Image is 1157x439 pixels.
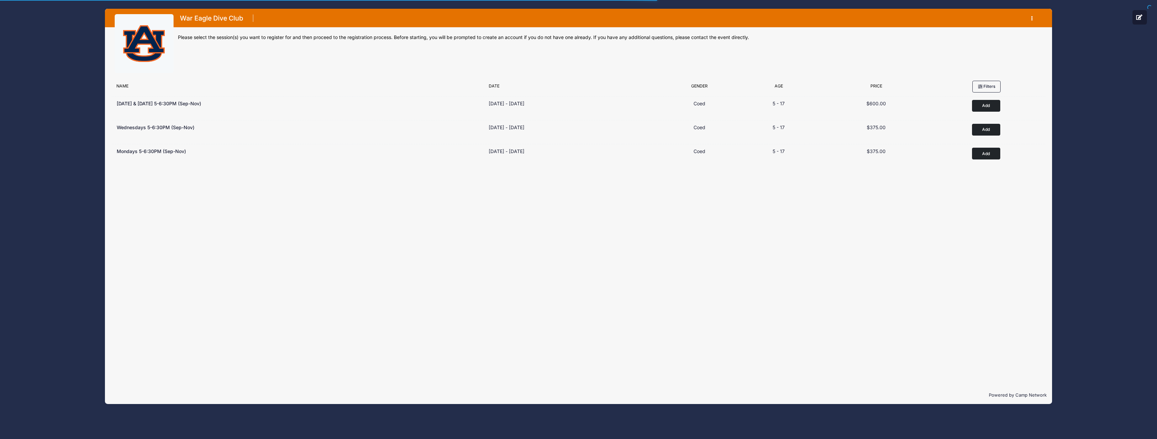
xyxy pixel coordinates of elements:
[489,148,524,155] div: [DATE] - [DATE]
[178,12,246,24] h1: War Eagle Dive Club
[866,101,886,106] span: $600.00
[113,83,485,93] div: Name
[773,148,785,154] span: 5 - 17
[117,124,194,130] span: Wednesdays 5-6:30PM (Sep-Nov)
[117,148,186,154] span: Mondays 5-6:30PM (Sep-Nov)
[972,124,1000,136] button: Add
[178,34,1042,41] div: Please select the session(s) you want to register for and then proceed to the registration proces...
[110,392,1047,399] p: Powered by Camp Network
[694,148,705,154] span: Coed
[773,101,785,106] span: 5 - 17
[867,124,886,130] span: $375.00
[972,81,1001,92] button: Filters
[972,100,1000,112] button: Add
[485,83,662,93] div: Date
[694,101,705,106] span: Coed
[821,83,932,93] div: Price
[662,83,737,93] div: Gender
[489,100,524,107] div: [DATE] - [DATE]
[867,148,886,154] span: $375.00
[773,124,785,130] span: 5 - 17
[694,124,705,130] span: Coed
[972,148,1000,159] button: Add
[117,101,201,106] span: [DATE] & [DATE] 5-6:30PM (Sep-Nov)
[489,124,524,131] div: [DATE] - [DATE]
[737,83,820,93] div: Age
[119,19,169,69] img: logo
